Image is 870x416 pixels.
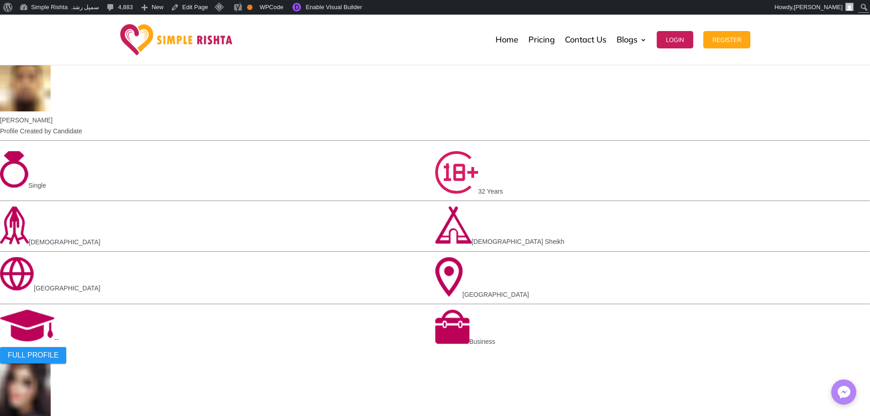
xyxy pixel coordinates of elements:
a: Pricing [528,17,555,63]
a: Register [703,17,750,63]
span: Business [469,338,496,345]
button: Register [703,31,750,48]
span: 32 Years [478,188,503,195]
a: Login [657,17,693,63]
span: FULL PROFILE [8,351,58,359]
span: [DEMOGRAPHIC_DATA] Sheikh [472,238,564,245]
span: [GEOGRAPHIC_DATA] [34,284,100,292]
a: Blogs [617,17,647,63]
a: Home [496,17,518,63]
div: OK [247,5,253,10]
span: [PERSON_NAME] [794,4,843,11]
img: Messenger [835,383,853,401]
span: [GEOGRAPHIC_DATA] [463,291,529,298]
a: Contact Us [565,17,606,63]
span: [DEMOGRAPHIC_DATA] [29,238,100,246]
span: -- [54,336,58,343]
button: Login [657,31,693,48]
span: Single [28,182,46,189]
